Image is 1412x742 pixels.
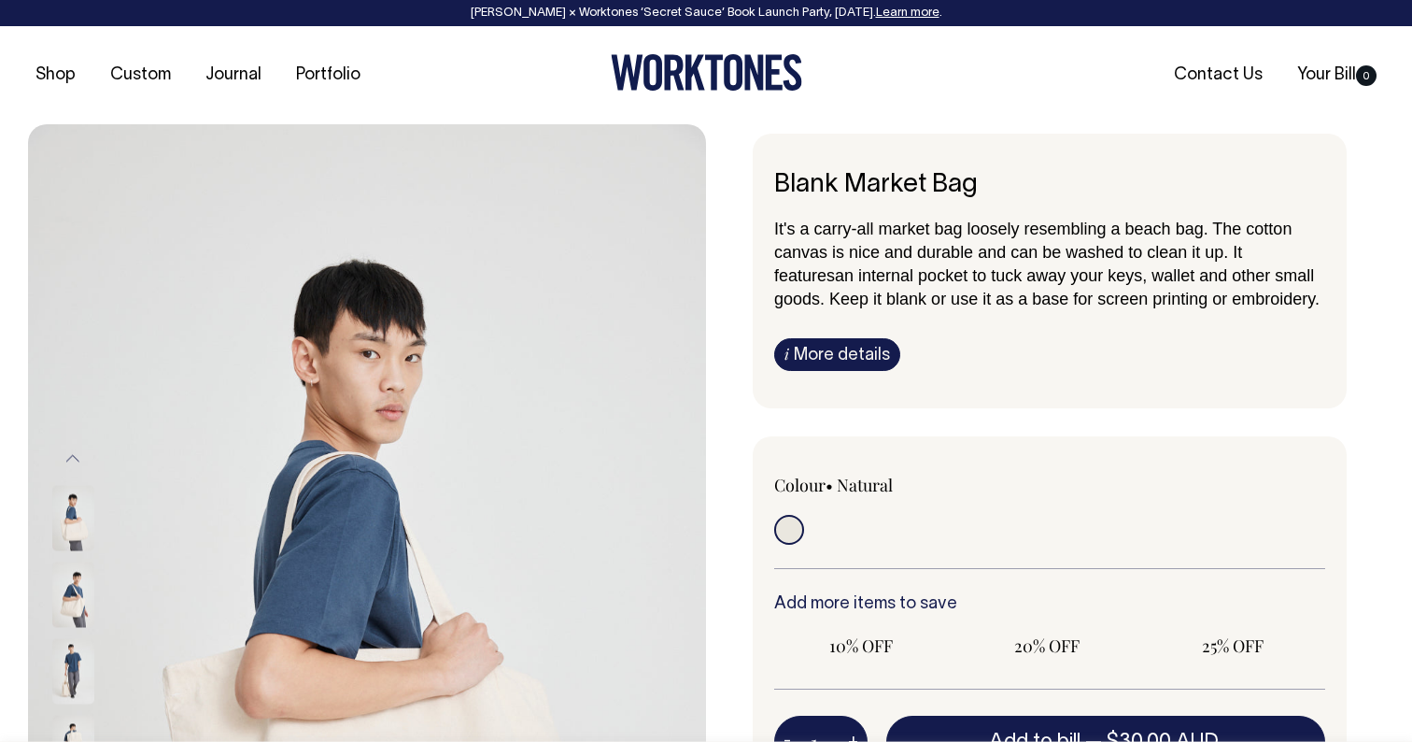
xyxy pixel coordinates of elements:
img: natural [52,639,94,705]
span: 0 [1356,65,1377,86]
div: Colour [774,474,995,496]
img: natural [52,563,94,628]
div: [PERSON_NAME] × Worktones ‘Secret Sauce’ Book Launch Party, [DATE]. . [19,7,1393,20]
label: Natural [837,474,893,496]
input: 10% OFF [774,629,949,663]
h6: Add more items to save [774,595,1325,614]
a: Journal [198,60,269,91]
a: Shop [28,60,83,91]
span: It's a carry-all market bag loosely resembling a beach bag. The cotton canvas is nice and durable... [774,220,1292,262]
a: Contact Us [1166,60,1270,91]
input: 20% OFF [960,629,1135,663]
a: Your Bill0 [1290,60,1384,91]
a: iMore details [774,338,900,371]
input: 25% OFF [1145,629,1320,663]
button: Previous [59,438,87,480]
img: natural [52,486,94,551]
span: 20% OFF [969,635,1125,657]
a: Custom [103,60,178,91]
a: Portfolio [289,60,368,91]
span: 10% OFF [784,635,939,657]
span: i [784,344,789,364]
span: 25% OFF [1154,635,1310,657]
a: Learn more [876,7,939,19]
h6: Blank Market Bag [774,171,1325,200]
span: • [826,474,833,496]
span: t features [774,243,1242,285]
span: an internal pocket to tuck away your keys, wallet and other small goods. Keep it blank or use it ... [774,266,1320,308]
